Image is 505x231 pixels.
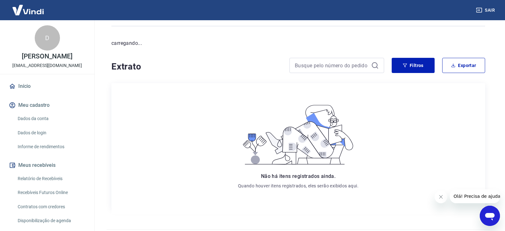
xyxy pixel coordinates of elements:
p: Quando houver itens registrados, eles serão exibidos aqui. [238,183,359,189]
a: Disponibilização de agenda [15,214,87,227]
div: D [35,25,60,51]
a: Informe de rendimentos [15,140,87,153]
button: Meu cadastro [8,98,87,112]
h4: Extrato [111,60,282,73]
img: Vindi [8,0,49,20]
a: Dados de login [15,126,87,139]
p: carregando... [111,40,485,47]
a: Recebíveis Futuros Online [15,186,87,199]
iframe: Botão para abrir a janela de mensagens [480,206,500,226]
a: Dados da conta [15,112,87,125]
a: Contratos com credores [15,200,87,213]
a: Relatório de Recebíveis [15,172,87,185]
p: [PERSON_NAME] [22,53,72,60]
input: Busque pelo número do pedido [295,61,369,70]
a: Início [8,79,87,93]
p: [EMAIL_ADDRESS][DOMAIN_NAME] [12,62,82,69]
button: Filtros [392,58,435,73]
span: Olá! Precisa de ajuda? [4,4,53,9]
button: Exportar [442,58,485,73]
span: Não há itens registrados ainda. [261,173,336,179]
button: Sair [475,4,497,16]
iframe: Mensagem da empresa [450,189,500,203]
button: Meus recebíveis [8,158,87,172]
iframe: Fechar mensagem [435,191,447,203]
